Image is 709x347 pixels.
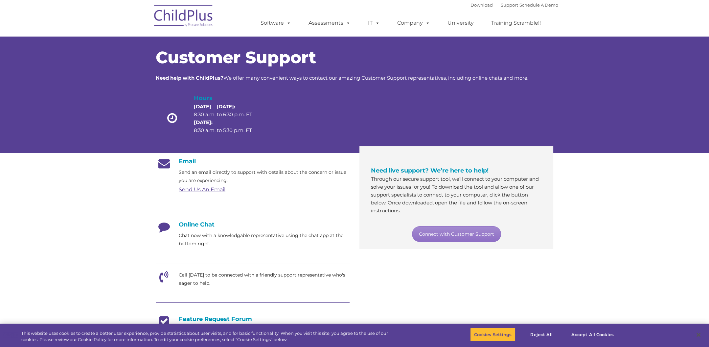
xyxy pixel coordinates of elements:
[521,328,562,342] button: Reject All
[519,2,558,8] a: Schedule A Demo
[412,226,501,242] a: Connect with Customer Support
[391,16,437,30] a: Company
[371,167,489,174] span: Need live support? We’re here to help!
[485,16,547,30] a: Training Scramble!!
[156,47,316,67] span: Customer Support
[371,175,542,215] p: Through our secure support tool, we’ll connect to your computer and solve your issues for you! To...
[179,186,225,193] a: Send Us An Email
[194,93,263,103] h4: Hours
[151,0,217,33] img: ChildPlus by Procare Solutions
[194,103,235,110] strong: [DATE] – [DATE]:
[470,328,515,342] button: Cookies Settings
[470,2,558,8] font: |
[179,231,350,248] p: Chat now with a knowledgable representative using the chat app at the bottom right.
[156,75,223,81] strong: Need help with ChildPlus?
[156,75,528,81] span: We offer many convenient ways to contact our amazing Customer Support representatives, including ...
[691,328,706,342] button: Close
[21,330,390,343] div: This website uses cookies to create a better user experience, provide statistics about user visit...
[156,221,350,228] h4: Online Chat
[501,2,518,8] a: Support
[470,2,493,8] a: Download
[179,168,350,185] p: Send an email directly to support with details about the concern or issue you are experiencing.
[194,119,213,125] strong: [DATE]:
[254,16,298,30] a: Software
[194,103,263,134] p: 8:30 a.m. to 6:30 p.m. ET 8:30 a.m. to 5:30 p.m. ET
[179,271,350,287] p: Call [DATE] to be connected with a friendly support representative who's eager to help.
[568,328,617,342] button: Accept All Cookies
[302,16,357,30] a: Assessments
[156,315,350,323] h4: Feature Request Forum
[361,16,386,30] a: IT
[441,16,480,30] a: University
[156,158,350,165] h4: Email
